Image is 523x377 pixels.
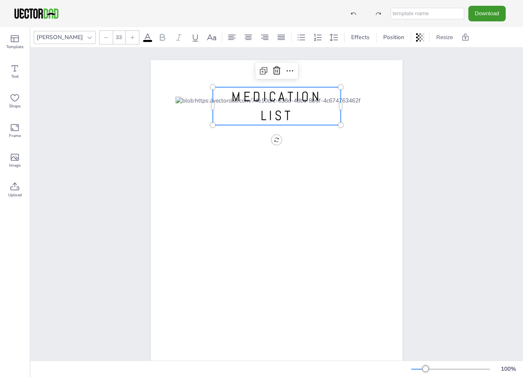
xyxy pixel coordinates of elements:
[391,8,464,19] input: template name
[35,32,85,43] div: [PERSON_NAME]
[349,33,371,41] span: Effects
[231,88,322,124] span: MEDICATION LIST
[11,73,19,80] span: Text
[468,6,506,21] button: Download
[9,103,21,109] span: Shape
[9,162,21,169] span: Image
[433,31,456,44] button: Resize
[9,133,21,139] span: Frame
[498,365,518,373] div: 100 %
[8,192,22,198] span: Upload
[6,44,23,50] span: Template
[382,33,406,41] span: Position
[13,7,60,20] img: VectorDad-1.png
